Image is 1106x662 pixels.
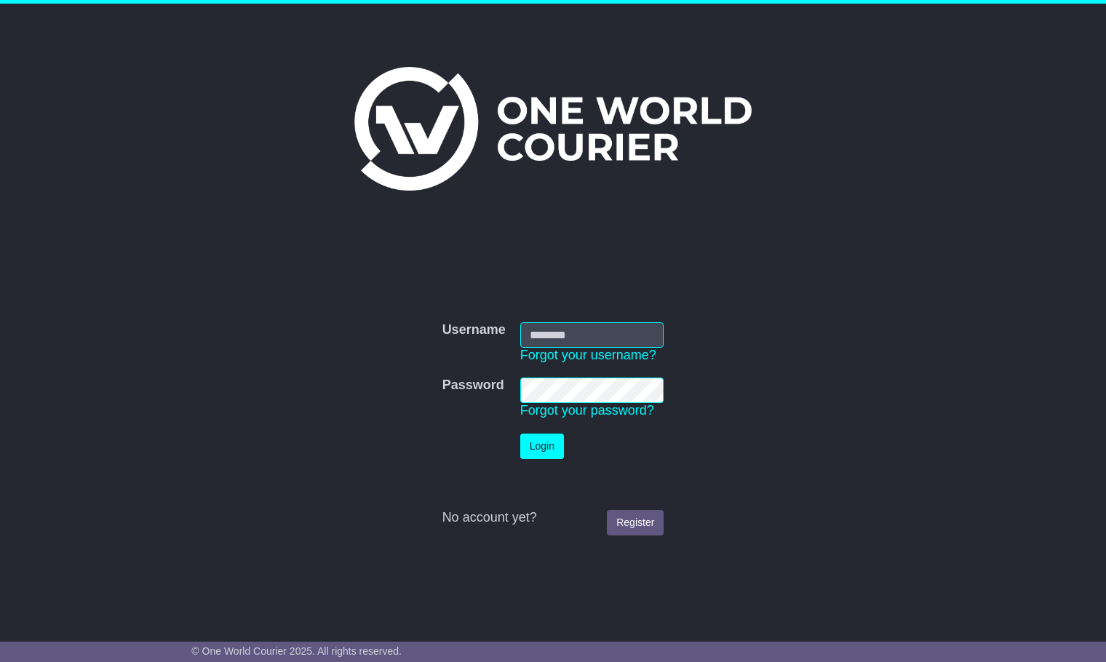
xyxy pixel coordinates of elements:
[354,67,752,191] img: One World
[442,510,664,526] div: No account yet?
[520,434,564,459] button: Login
[442,378,504,394] label: Password
[520,348,656,362] a: Forgot your username?
[520,403,654,418] a: Forgot your password?
[442,322,506,338] label: Username
[191,645,402,657] span: © One World Courier 2025. All rights reserved.
[607,510,664,535] a: Register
